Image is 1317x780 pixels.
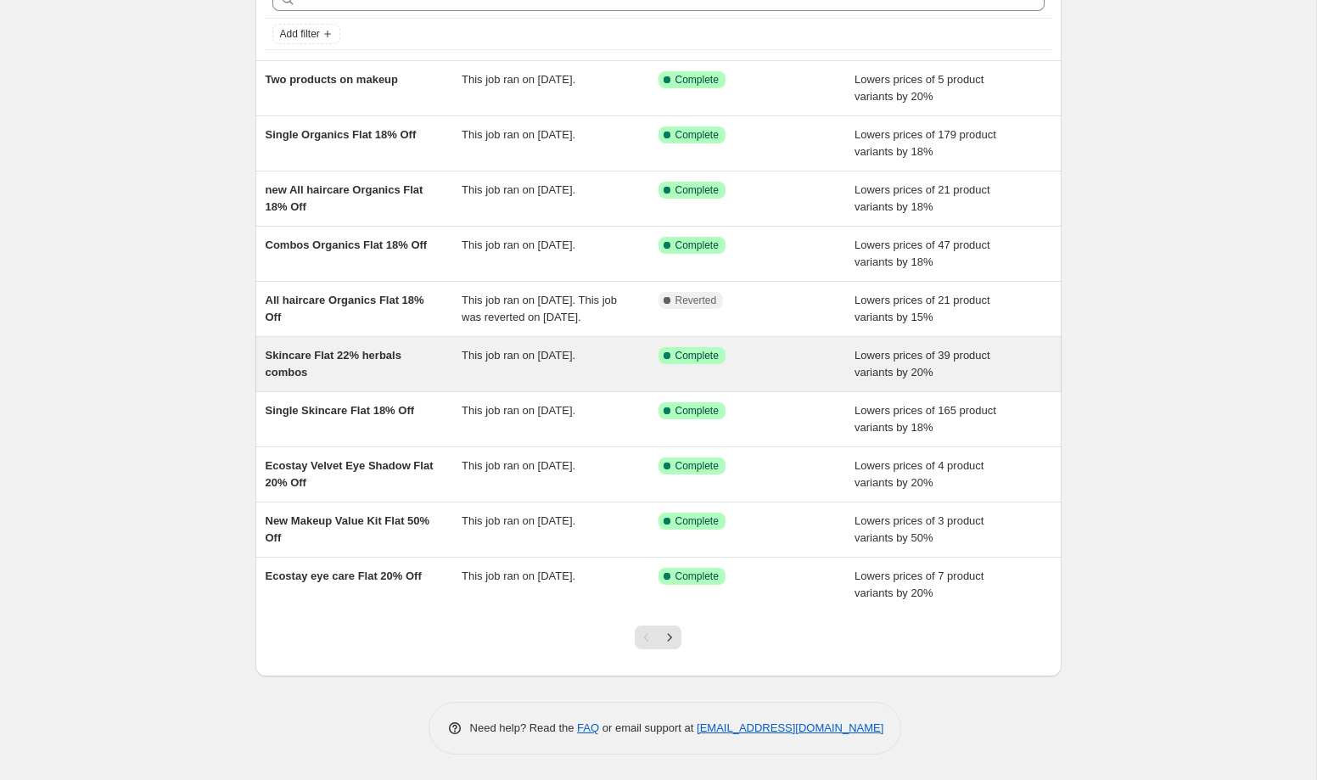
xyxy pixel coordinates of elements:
[462,294,617,323] span: This job ran on [DATE]. This job was reverted on [DATE].
[266,73,399,86] span: Two products on makeup
[675,570,719,583] span: Complete
[675,404,719,418] span: Complete
[855,570,984,599] span: Lowers prices of 7 product variants by 20%
[462,73,575,86] span: This job ran on [DATE].
[266,514,430,544] span: New Makeup Value Kit Flat 50% Off
[462,238,575,251] span: This job ran on [DATE].
[266,183,423,213] span: new All haircare Organics Flat 18% Off
[675,73,719,87] span: Complete
[266,404,415,417] span: Single Skincare Flat 18% Off
[577,721,599,734] a: FAQ
[675,183,719,197] span: Complete
[462,349,575,362] span: This job ran on [DATE].
[462,404,575,417] span: This job ran on [DATE].
[280,27,320,41] span: Add filter
[675,459,719,473] span: Complete
[675,238,719,252] span: Complete
[855,73,984,103] span: Lowers prices of 5 product variants by 20%
[855,514,984,544] span: Lowers prices of 3 product variants by 50%
[675,349,719,362] span: Complete
[266,294,424,323] span: All haircare Organics Flat 18% Off
[266,349,401,379] span: Skincare Flat 22% herbals combos
[462,514,575,527] span: This job ran on [DATE].
[462,183,575,196] span: This job ran on [DATE].
[599,721,697,734] span: or email support at
[635,626,681,649] nav: Pagination
[855,349,990,379] span: Lowers prices of 39 product variants by 20%
[462,128,575,141] span: This job ran on [DATE].
[266,128,417,141] span: Single Organics Flat 18% Off
[855,294,990,323] span: Lowers prices of 21 product variants by 15%
[855,459,984,489] span: Lowers prices of 4 product variants by 20%
[855,238,990,268] span: Lowers prices of 47 product variants by 18%
[675,514,719,528] span: Complete
[266,570,422,582] span: Ecostay eye care Flat 20% Off
[855,404,996,434] span: Lowers prices of 165 product variants by 18%
[675,128,719,142] span: Complete
[266,238,428,251] span: Combos Organics Flat 18% Off
[855,183,990,213] span: Lowers prices of 21 product variants by 18%
[272,24,340,44] button: Add filter
[462,570,575,582] span: This job ran on [DATE].
[697,721,883,734] a: [EMAIL_ADDRESS][DOMAIN_NAME]
[658,626,681,649] button: Next
[462,459,575,472] span: This job ran on [DATE].
[266,459,434,489] span: Ecostay Velvet Eye Shadow Flat 20% Off
[470,721,578,734] span: Need help? Read the
[675,294,717,307] span: Reverted
[855,128,996,158] span: Lowers prices of 179 product variants by 18%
